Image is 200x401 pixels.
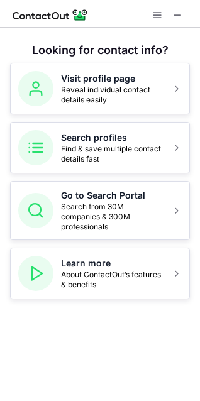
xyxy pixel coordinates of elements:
button: Learn moreAbout ContactOut’s features & benefits [10,248,190,299]
h5: Learn more [61,257,164,270]
span: Find & save multiple contact details fast [61,144,164,164]
h5: Go to Search Portal [61,189,164,202]
button: Go to Search PortalSearch from 30M companies & 300M professionals [10,181,190,240]
button: Visit profile pageReveal individual contact details easily [10,63,190,114]
span: Search from 30M companies & 300M professionals [61,202,164,232]
img: Visit profile page [18,71,53,106]
img: Learn more [18,256,53,291]
img: ContactOut v5.3.10 [13,8,88,23]
h5: Search profiles [61,131,164,144]
img: Search profiles [18,130,53,165]
span: Reveal individual contact details easily [61,85,164,105]
button: Search profilesFind & save multiple contact details fast [10,122,190,173]
span: About ContactOut’s features & benefits [61,270,164,290]
h5: Visit profile page [61,72,164,85]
